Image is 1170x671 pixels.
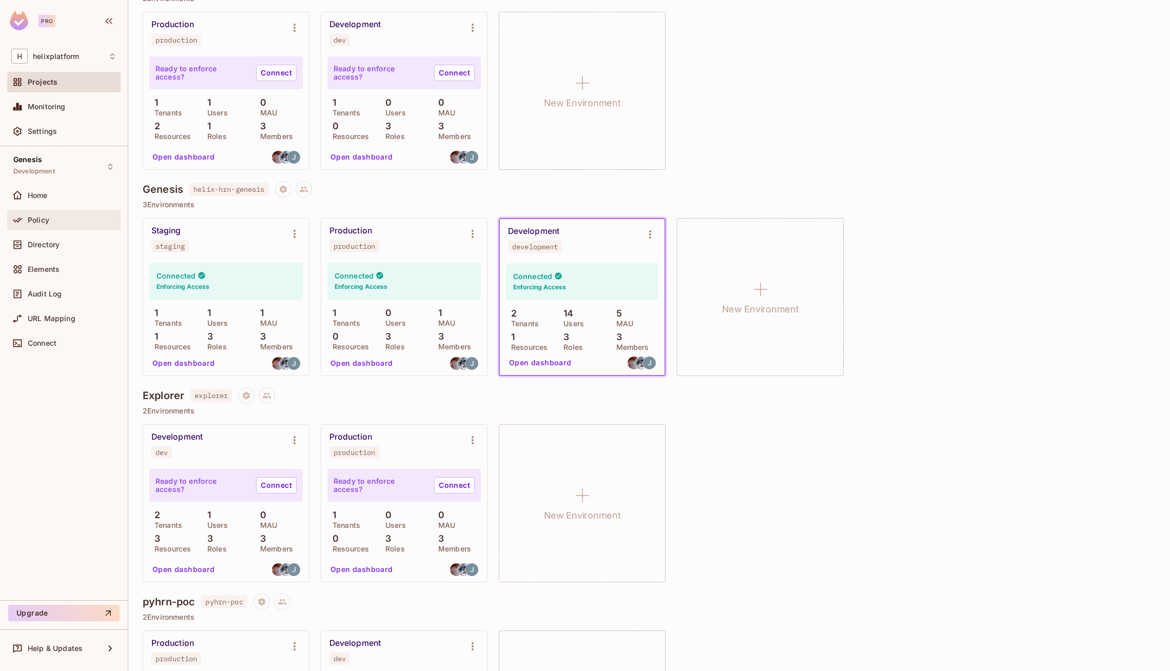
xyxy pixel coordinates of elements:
[143,389,184,402] h4: Explorer
[327,121,339,131] p: 0
[256,477,297,494] a: Connect
[155,655,197,663] div: production
[155,36,197,44] div: production
[149,343,191,351] p: Resources
[8,605,120,621] button: Upgrade
[255,545,293,553] p: Members
[465,151,478,164] img: john.corrales@helix.com
[151,19,194,30] div: Production
[643,357,656,369] img: john.corrales@helix.com
[148,561,219,578] button: Open dashboard
[28,241,60,249] span: Directory
[544,508,621,523] h1: New Environment
[202,319,228,327] p: Users
[433,109,455,117] p: MAU
[272,151,285,164] img: david.earl@helix.com
[327,545,369,553] p: Resources
[143,596,195,608] h4: pyhrn-poc
[334,448,375,457] div: production
[255,97,266,108] p: 0
[380,343,405,351] p: Roles
[558,320,584,328] p: Users
[143,407,1156,415] p: 2 Environments
[151,432,203,442] div: Development
[380,545,405,553] p: Roles
[149,331,158,342] p: 1
[202,97,211,108] p: 1
[380,97,392,108] p: 0
[143,183,183,195] h4: Genesis
[335,271,374,281] h4: Connected
[284,224,305,244] button: Environment settings
[238,392,255,402] span: Project settings
[28,103,66,111] span: Monitoring
[280,151,292,164] img: michael.amato@helix.com
[143,613,1156,621] p: 2 Environments
[254,599,270,608] span: Project settings
[272,563,285,576] img: david.earl@helix.com
[201,595,247,608] span: pyhrn-poc
[28,78,57,86] span: Projects
[148,149,219,165] button: Open dashboard
[334,242,375,250] div: production
[558,308,573,319] p: 14
[558,343,583,351] p: Roles
[202,308,211,318] p: 1
[334,65,426,81] p: Ready to enforce access?
[151,638,194,648] div: Production
[327,331,339,342] p: 0
[326,149,397,165] button: Open dashboard
[155,448,168,457] div: dev
[558,332,569,342] p: 3
[157,282,209,291] h6: Enforcing Access
[380,331,391,342] p: 3
[149,132,191,141] p: Resources
[284,17,305,38] button: Environment settings
[149,308,158,318] p: 1
[280,563,292,576] img: michael.amato@helix.com
[505,354,576,371] button: Open dashboard
[149,534,160,544] p: 3
[327,510,336,520] p: 1
[202,132,227,141] p: Roles
[380,319,406,327] p: Users
[326,355,397,371] button: Open dashboard
[189,183,269,196] span: helix-hrn-genesis
[148,355,219,371] button: Open dashboard
[327,109,360,117] p: Tenants
[149,545,191,553] p: Resources
[434,477,475,494] a: Connect
[380,121,391,131] p: 3
[513,271,552,281] h4: Connected
[465,563,478,576] img: john.corrales@helix.com
[433,331,444,342] p: 3
[544,95,621,111] h1: New Environment
[284,636,305,657] button: Environment settings
[149,97,158,108] p: 1
[149,319,182,327] p: Tenants
[433,97,444,108] p: 0
[287,563,300,576] img: john.corrales@helix.com
[28,339,56,347] span: Connect
[275,186,291,196] span: Project settings
[28,265,60,273] span: Elements
[157,271,196,281] h4: Connected
[458,151,471,164] img: michael.amato@helix.com
[506,332,515,342] p: 1
[326,561,397,578] button: Open dashboard
[327,97,336,108] p: 1
[433,510,444,520] p: 0
[433,132,471,141] p: Members
[628,357,640,369] img: david.earl@helix.com
[329,638,381,648] div: Development
[434,65,475,81] a: Connect
[512,243,558,251] div: development
[450,357,463,370] img: david.earl@helix.com
[462,636,483,657] button: Environment settings
[28,314,75,323] span: URL Mapping
[280,357,292,370] img: michael.amato@helix.com
[334,36,346,44] div: dev
[155,477,248,494] p: Ready to enforce access?
[255,343,293,351] p: Members
[255,510,266,520] p: 0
